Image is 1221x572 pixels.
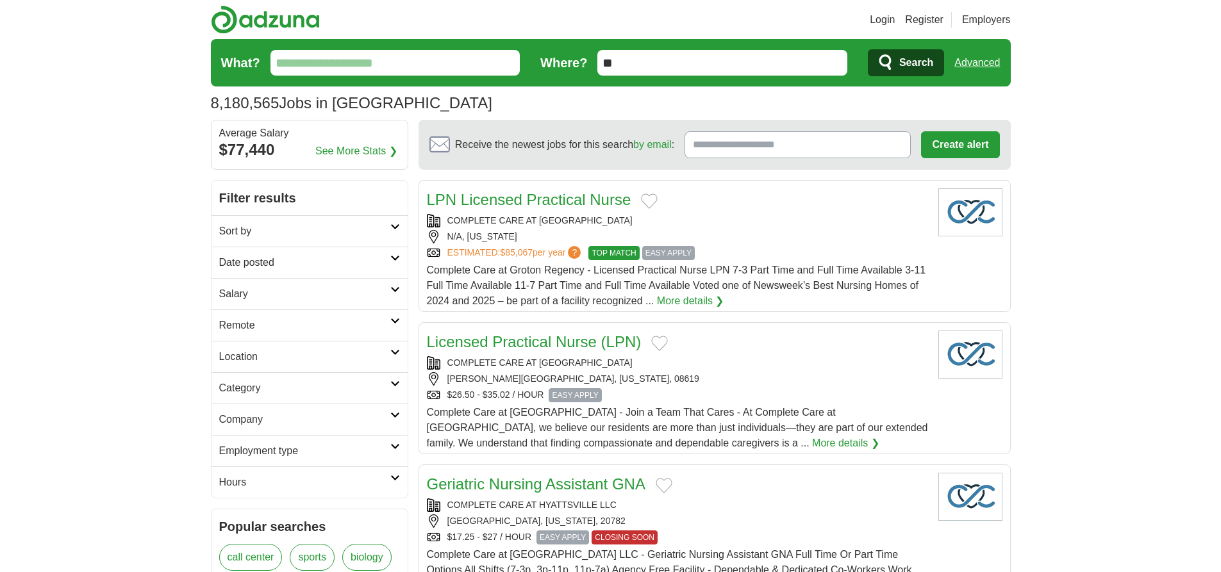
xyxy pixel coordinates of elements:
[427,407,928,448] span: Complete Care at [GEOGRAPHIC_DATA] - Join a Team That Cares - At Complete Care at [GEOGRAPHIC_DAT...
[588,246,639,260] span: TOP MATCH
[290,544,335,571] a: sports
[427,333,642,350] a: Licensed Practical Nurse (LPN)
[549,388,601,402] span: EASY APPLY
[568,246,581,259] span: ?
[954,50,1000,76] a: Advanced
[962,12,1011,28] a: Employers
[427,514,928,528] div: [GEOGRAPHIC_DATA], [US_STATE], 20782
[219,286,390,302] h2: Salary
[219,412,390,427] h2: Company
[427,356,928,370] div: COMPLETE CARE AT [GEOGRAPHIC_DATA]
[938,188,1002,236] img: Company logo
[905,12,943,28] a: Register
[219,255,390,270] h2: Date posted
[642,246,695,260] span: EASY APPLY
[219,475,390,490] h2: Hours
[212,435,408,466] a: Employment type
[212,372,408,404] a: Category
[427,265,926,306] span: Complete Care at Groton Regency - Licensed Practical Nurse LPN 7-3 Part Time and Full Time Availa...
[211,94,492,111] h1: Jobs in [GEOGRAPHIC_DATA]
[219,138,400,161] div: $77,440
[633,139,672,150] a: by email
[868,49,944,76] button: Search
[211,5,320,34] img: Adzuna logo
[657,293,724,309] a: More details ❯
[427,191,631,208] a: LPN Licensed Practical Nurse
[427,388,928,402] div: $26.50 - $35.02 / HOUR
[447,246,584,260] a: ESTIMATED:$85,067per year?
[212,309,408,341] a: Remote
[211,92,279,115] span: 8,180,565
[342,544,392,571] a: biology
[219,380,390,396] h2: Category
[221,53,260,72] label: What?
[938,331,1002,379] img: Company logo
[899,50,933,76] span: Search
[219,349,390,364] h2: Location
[921,131,999,158] button: Create alert
[938,473,1002,521] img: Company logo
[641,193,658,209] button: Add to favorite jobs
[651,336,668,351] button: Add to favorite jobs
[219,318,390,333] h2: Remote
[219,224,390,239] h2: Sort by
[219,128,400,138] div: Average Salary
[455,137,674,152] span: Receive the newest jobs for this search :
[592,530,658,544] span: CLOSING SOON
[219,544,283,571] a: call center
[427,214,928,227] div: COMPLETE CARE AT [GEOGRAPHIC_DATA]
[427,530,928,544] div: $17.25 - $27 / HOUR
[219,517,400,536] h2: Popular searches
[427,498,928,512] div: COMPLETE CARE AT HYATTSVILLE LLC
[812,436,879,451] a: More details ❯
[212,215,408,247] a: Sort by
[212,181,408,215] h2: Filter results
[536,530,589,544] span: EASY APPLY
[212,278,408,309] a: Salary
[212,404,408,435] a: Company
[427,475,645,493] a: Geriatric Nursing Assistant GNA
[500,247,533,257] span: $85,067
[212,247,408,278] a: Date posted
[315,143,397,159] a: See More Stats ❯
[427,230,928,243] div: N/A, [US_STATE]
[540,53,587,72] label: Where?
[219,443,390,459] h2: Employment type
[656,478,672,493] button: Add to favorite jobs
[212,341,408,372] a: Location
[427,372,928,386] div: [PERSON_NAME][GEOGRAPHIC_DATA], [US_STATE], 08619
[870,12,895,28] a: Login
[212,466,408,498] a: Hours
